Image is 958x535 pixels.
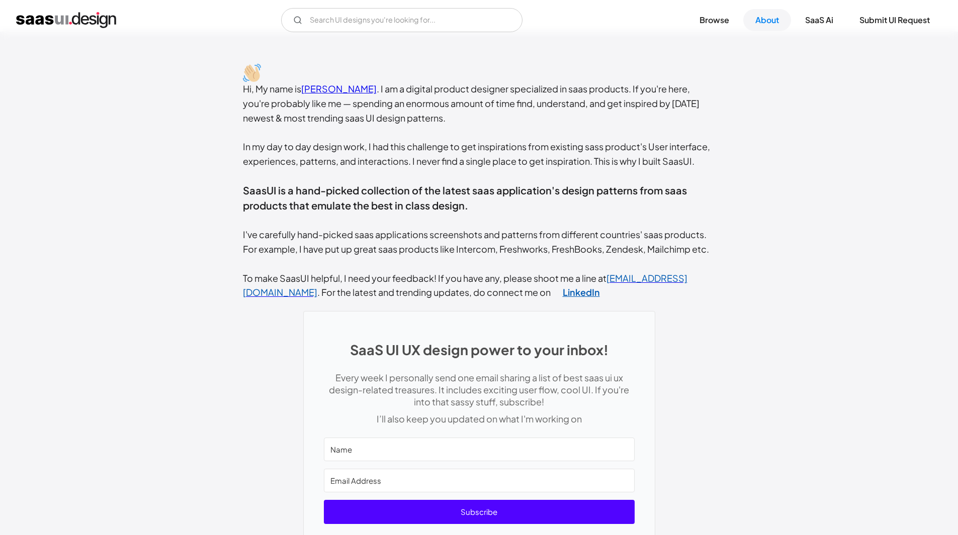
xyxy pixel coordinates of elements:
[847,9,942,31] a: Submit UI Request
[281,8,522,32] input: Search UI designs you're looking for...
[324,372,635,408] p: Every week I personally send one email sharing a list of best saas ui ux design-related treasures...
[281,8,522,32] form: Email Form
[324,438,635,461] input: Name
[324,500,635,524] button: Subscribe
[16,12,116,28] a: home
[324,469,635,492] input: Email Address
[243,82,716,300] div: Hi, My name is . I am a digital product designer specialized in saas products. If you're here, yo...
[301,83,377,94] a: [PERSON_NAME]
[687,9,741,31] a: Browse
[793,9,845,31] a: SaaS Ai
[743,9,791,31] a: About
[243,184,687,211] span: SaasUI is a hand-picked collection of the latest saas application's design patterns from saas pro...
[324,342,635,358] h1: SaaS UI UX design power to your inbox!
[324,413,635,425] p: I’ll also keep you updated on what I'm working on
[551,279,612,305] a: LinkedIn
